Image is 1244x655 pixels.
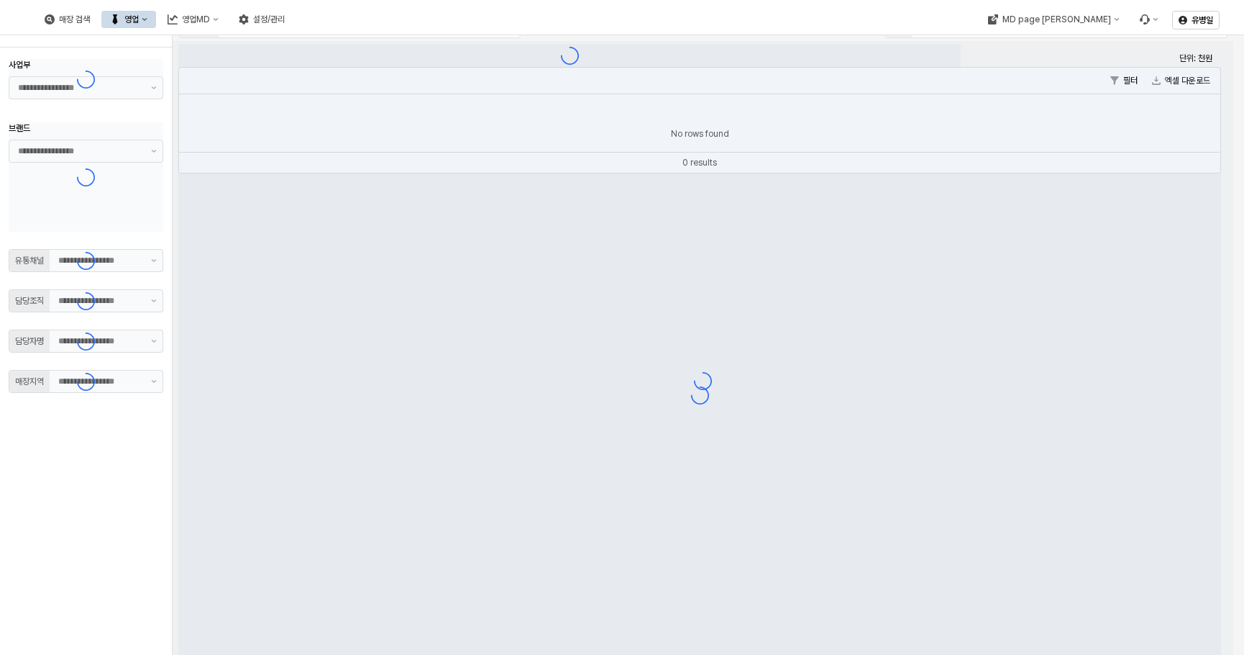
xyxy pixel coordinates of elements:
[253,14,285,24] div: 설정/관리
[182,14,210,24] div: 영업MD
[101,11,156,28] button: 영업
[173,12,1244,655] main: App Frame
[230,11,293,28] button: 설정/관리
[1192,14,1213,26] p: 유병일
[159,11,227,28] button: 영업MD
[124,14,139,24] div: 영업
[979,11,1128,28] button: MD page [PERSON_NAME]
[1130,11,1166,28] div: Menu item 6
[979,11,1128,28] div: MD page 이동
[36,11,99,28] button: 매장 검색
[59,14,90,24] div: 매장 검색
[1172,11,1220,30] button: 유병일
[1002,14,1110,24] div: MD page [PERSON_NAME]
